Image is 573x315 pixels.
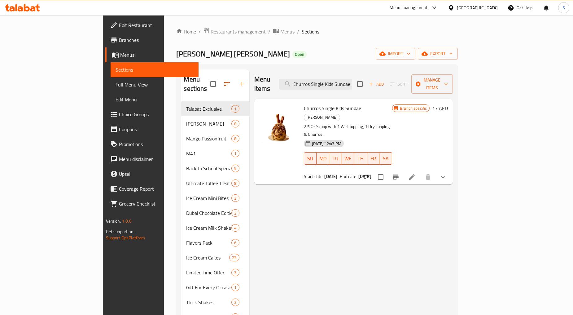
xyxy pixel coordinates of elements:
[181,131,249,146] div: Mango Passionfruit8
[232,180,239,186] span: 8
[186,180,231,187] span: Ultimate Toffee Treat
[176,47,290,61] span: [PERSON_NAME] [PERSON_NAME]
[116,66,194,73] span: Sections
[111,77,199,92] a: Full Menu View
[186,194,231,202] span: Ice Cream Mini Bites
[292,51,307,58] div: Open
[186,224,231,232] span: Ice Cream Milk Shakes
[105,166,199,181] a: Upsell
[186,135,231,142] span: Mango Passionfruit
[119,126,194,133] span: Coupons
[232,210,239,216] span: 2
[232,225,239,231] span: 4
[386,79,411,89] span: Select section first
[105,196,199,211] a: Grocery Checklist
[307,154,314,163] span: SU
[329,152,342,165] button: TU
[116,81,194,88] span: Full Menu View
[390,4,428,11] div: Menu-management
[105,33,199,47] a: Branches
[268,28,270,35] li: /
[376,48,415,60] button: import
[231,120,239,127] div: items
[370,154,377,163] span: FR
[186,209,231,217] div: Dubai Chocolate Edition
[186,269,231,276] div: Limited Time Offer
[181,101,249,116] div: Talabat Exclusive1
[181,206,249,220] div: Dubai Chocolate Edition2
[119,36,194,44] span: Branches
[357,154,365,163] span: TH
[119,140,194,148] span: Promotions
[304,104,361,113] span: Churros Single Kids Sundae
[211,28,266,35] span: Restaurants management
[231,284,239,291] div: items
[231,299,239,306] div: items
[254,75,272,93] h2: Menu items
[340,172,357,180] span: End date:
[435,170,450,184] button: show more
[119,155,194,163] span: Menu disclaimer
[279,79,352,90] input: search
[231,150,239,157] div: items
[232,106,239,112] span: 1
[181,161,249,176] div: Back to School Special5
[230,255,239,261] span: 23
[381,50,410,58] span: import
[416,76,448,92] span: Manage items
[439,173,447,181] svg: Show Choices
[186,299,231,306] span: Thick Shakes
[354,152,367,165] button: TH
[229,254,239,261] div: items
[181,280,249,295] div: Gift For Every Occasion1
[181,116,249,131] div: [PERSON_NAME]8
[366,79,386,89] span: Add item
[319,154,327,163] span: MO
[324,172,337,180] b: [DATE]
[207,78,220,91] span: Select all sections
[199,28,201,35] li: /
[186,239,231,246] span: Flavors Pack
[220,77,234,91] span: Sort sections
[317,152,329,165] button: MO
[111,92,199,107] a: Edit Menu
[181,176,249,191] div: Ultimate Toffee Treat8
[280,28,295,35] span: Menus
[411,74,453,94] button: Manage items
[353,78,366,91] span: Select section
[232,195,239,201] span: 3
[232,270,239,276] span: 3
[181,265,249,280] div: Limited Time Offer3
[186,150,231,157] div: M41
[562,4,565,11] span: S
[106,234,145,242] a: Support.OpsPlatform
[181,250,249,265] div: Ice Cream Cakes23
[423,50,453,58] span: export
[231,209,239,217] div: items
[302,28,319,35] span: Sections
[119,170,194,178] span: Upsell
[105,107,199,122] a: Choice Groups
[382,154,390,163] span: SA
[292,52,307,57] span: Open
[116,96,194,103] span: Edit Menu
[304,114,340,121] span: [PERSON_NAME]
[232,240,239,246] span: 6
[106,228,134,236] span: Get support on:
[304,152,317,165] button: SU
[259,104,299,144] img: Churros Single Kids Sundae
[273,28,295,36] a: Menus
[374,171,387,184] span: Select to update
[203,28,266,36] a: Restaurants management
[186,284,231,291] div: Gift For Every Occasion
[232,136,239,142] span: 8
[366,79,386,89] button: Add
[304,172,324,180] span: Start date:
[186,165,231,172] span: Back to School Special
[309,141,344,147] span: [DATE] 12:43 PM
